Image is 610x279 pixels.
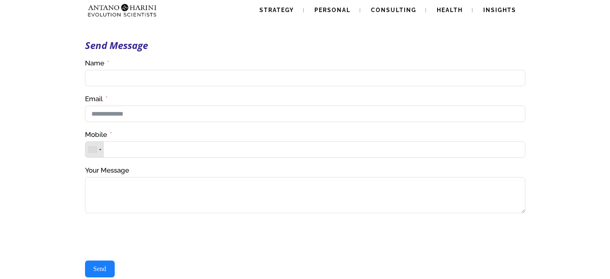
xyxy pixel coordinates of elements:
span: Consulting [371,7,416,13]
span: Personal [314,7,351,13]
textarea: Your Message [85,177,525,213]
label: Your Message [85,166,129,175]
strong: Send Message [85,39,148,52]
label: Email [85,94,108,104]
button: Send [85,261,115,277]
span: Strategy [259,7,294,13]
label: Name [85,59,109,68]
input: Mobile [85,141,525,158]
iframe: reCAPTCHA [85,221,207,253]
div: Telephone country code [85,142,104,157]
input: Email [85,106,525,122]
span: Health [437,7,463,13]
span: Insights [483,7,516,13]
label: Mobile [85,130,112,139]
